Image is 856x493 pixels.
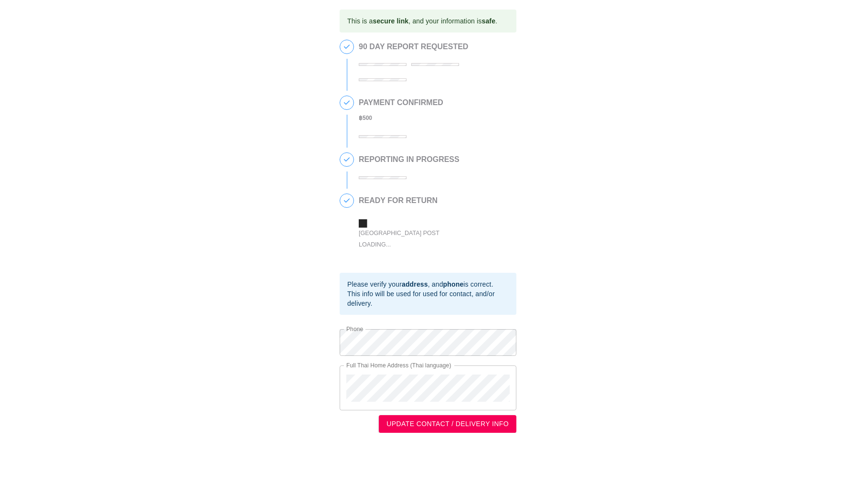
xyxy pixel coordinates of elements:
b: phone [443,280,464,288]
h2: READY FOR RETURN [359,196,502,205]
span: 4 [340,194,353,207]
div: This info will be used for used for contact, and/or delivery. [347,289,509,308]
b: secure link [373,17,408,25]
b: safe [481,17,495,25]
div: This is a , and your information is . [347,12,497,30]
button: UPDATE CONTACT / DELIVERY INFO [379,415,516,433]
h2: 90 DAY REPORT REQUESTED [359,43,512,51]
span: 3 [340,153,353,166]
h2: REPORTING IN PROGRESS [359,155,460,164]
span: 1 [340,40,353,54]
div: Please verify your , and is correct. [347,279,509,289]
div: [GEOGRAPHIC_DATA] Post Loading... [359,227,459,250]
h2: PAYMENT CONFIRMED [359,98,443,107]
span: UPDATE CONTACT / DELIVERY INFO [386,418,509,430]
b: ฿ 500 [359,115,372,121]
b: address [402,280,428,288]
span: 2 [340,96,353,109]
